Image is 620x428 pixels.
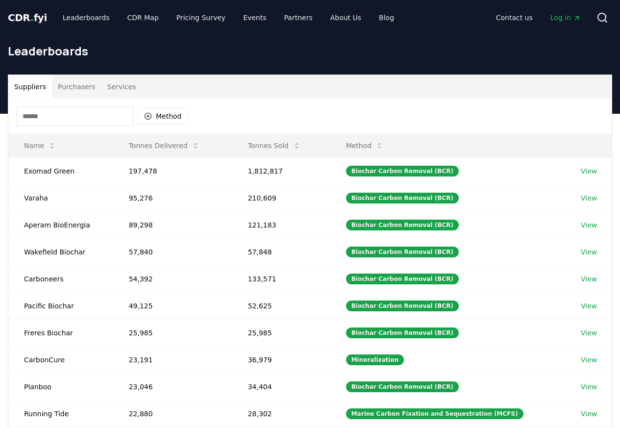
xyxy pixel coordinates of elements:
td: 57,840 [113,238,232,265]
td: 25,985 [113,319,232,346]
button: Method [138,108,188,124]
a: Events [235,9,274,26]
button: Suppliers [8,75,52,99]
button: Method [338,136,392,155]
td: 121,183 [232,211,330,238]
div: Biochar Carbon Removal (BCR) [346,220,459,230]
td: CarbonCure [8,346,113,373]
nav: Main [488,9,589,26]
td: 95,276 [113,184,232,211]
h1: Leaderboards [8,43,612,59]
button: Tonnes Sold [240,136,308,155]
button: Tonnes Delivered [121,136,207,155]
a: View [581,220,597,230]
td: 54,392 [113,265,232,292]
a: Log in [543,9,589,26]
td: 22,880 [113,400,232,427]
div: Biochar Carbon Removal (BCR) [346,247,459,257]
a: CDR.fyi [8,11,47,25]
a: View [581,382,597,392]
div: Biochar Carbon Removal (BCR) [346,381,459,392]
a: Pricing Survey [169,9,233,26]
a: Leaderboards [55,9,118,26]
td: Running Tide [8,400,113,427]
span: . [30,12,34,24]
td: 28,302 [232,400,330,427]
td: 52,625 [232,292,330,319]
td: 36,979 [232,346,330,373]
a: Contact us [488,9,541,26]
a: View [581,409,597,419]
a: Blog [371,9,402,26]
td: 89,298 [113,211,232,238]
span: Log in [550,13,581,23]
td: Wakefield Biochar [8,238,113,265]
td: 197,478 [113,157,232,184]
div: Biochar Carbon Removal (BCR) [346,274,459,284]
td: 49,125 [113,292,232,319]
button: Services [101,75,142,99]
a: View [581,301,597,311]
a: View [581,274,597,284]
td: Pacific Biochar [8,292,113,319]
div: Mineralization [346,354,404,365]
td: Planboo [8,373,113,400]
div: Biochar Carbon Removal (BCR) [346,327,459,338]
button: Purchasers [52,75,101,99]
div: Biochar Carbon Removal (BCR) [346,301,459,311]
td: 1,812,817 [232,157,330,184]
nav: Main [55,9,402,26]
a: Partners [276,9,321,26]
td: 23,046 [113,373,232,400]
div: Biochar Carbon Removal (BCR) [346,166,459,176]
span: CDR fyi [8,12,47,24]
a: CDR Map [120,9,167,26]
a: View [581,247,597,257]
td: 57,848 [232,238,330,265]
td: Varaha [8,184,113,211]
td: 210,609 [232,184,330,211]
a: View [581,166,597,176]
td: 23,191 [113,346,232,373]
td: 133,571 [232,265,330,292]
td: 25,985 [232,319,330,346]
a: About Us [322,9,369,26]
div: Biochar Carbon Removal (BCR) [346,193,459,203]
td: Freres Biochar [8,319,113,346]
a: View [581,193,597,203]
button: Name [16,136,64,155]
td: 34,404 [232,373,330,400]
a: View [581,355,597,365]
td: Carboneers [8,265,113,292]
div: Marine Carbon Fixation and Sequestration (MCFS) [346,408,523,419]
a: View [581,328,597,338]
td: Exomad Green [8,157,113,184]
td: Aperam BioEnergia [8,211,113,238]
